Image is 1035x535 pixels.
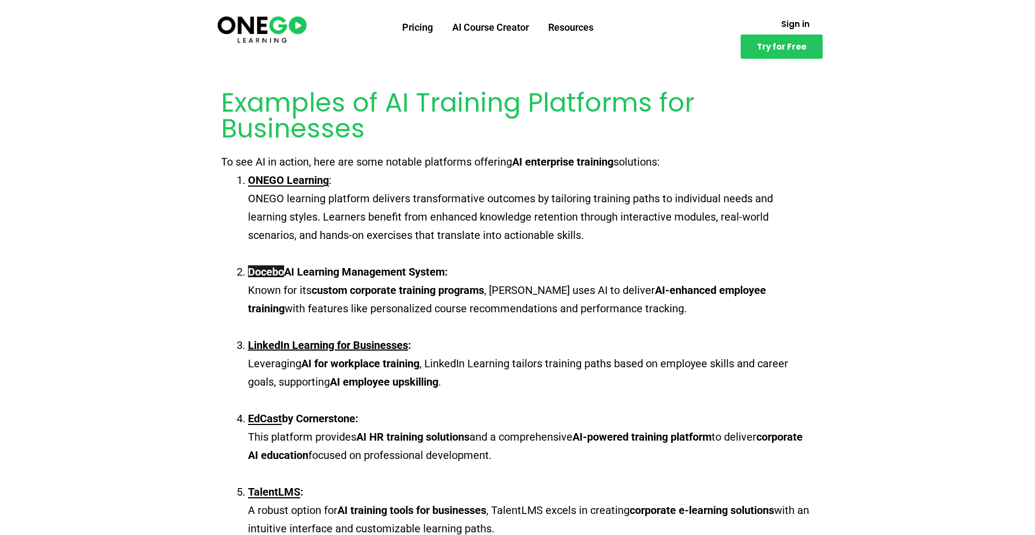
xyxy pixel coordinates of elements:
[438,375,441,388] span: .
[443,13,539,42] a: AI Course Creator
[613,155,660,168] span: solutions:
[221,90,814,142] h2: Examples of AI Training Platforms for Businesses
[248,485,303,498] b: :
[757,43,806,51] span: Try for Free
[337,504,486,517] b: AI training tools for businesses
[248,284,312,297] span: Known for its
[539,13,603,42] a: Resources
[248,265,284,278] a: Docebo
[308,449,492,462] span: focused on professional development.
[221,155,512,168] span: To see AI in action, here are some notable platforms offering
[285,302,687,315] span: with features like personalized course recommendations and performance tracking.
[248,504,337,517] span: A robust option for
[248,265,448,278] b: AI Learning Management System:
[630,504,774,517] b: corporate e-learning solutions
[741,35,823,59] a: Try for Free
[484,284,655,297] span: , [PERSON_NAME] uses AI to deliver
[301,357,419,370] b: AI for workplace training
[768,13,823,35] a: Sign in
[712,430,756,443] span: to deliver
[248,339,411,352] b: :
[248,339,408,352] a: LinkedIn Learning for Businesses
[330,375,438,388] b: AI employee upskilling
[248,174,329,187] a: ONEGO Learning
[486,504,630,517] span: , TalentLMS excels in creating
[248,412,358,425] b: by Cornerstone:
[781,20,810,28] span: Sign in
[356,430,470,443] b: AI HR training solutions
[312,284,484,297] b: custom corporate training programs
[248,357,301,370] span: Leveraging
[572,430,712,443] b: AI-powered training platform
[248,485,300,498] a: TalentLMS
[470,430,572,443] span: and a comprehensive
[248,412,282,425] a: EdCast
[248,357,788,388] span: , LinkedIn Learning tailors training paths based on employee skills and career goals, supporting
[392,13,443,42] a: Pricing
[512,155,613,168] b: AI enterprise training
[248,430,356,443] span: This platform provides
[248,171,814,263] li: : ONEGO learning platform delivers transformative outcomes by tailoring training paths to individ...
